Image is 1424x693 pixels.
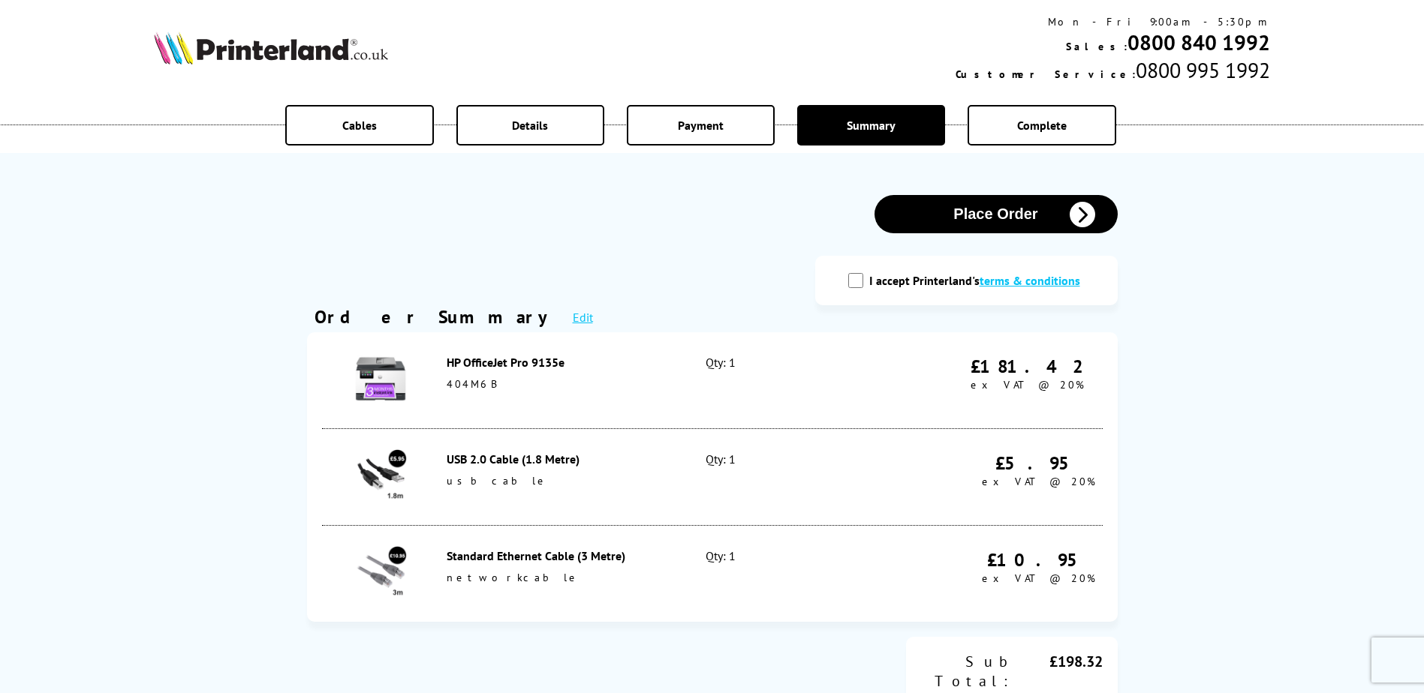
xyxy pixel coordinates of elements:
[706,548,861,599] div: Qty: 1
[354,449,407,502] img: USB 2.0 Cable (1.8 Metre)
[154,31,388,64] img: Printerland Logo
[869,273,1088,288] label: I accept Printerland's
[706,355,861,406] div: Qty: 1
[956,15,1270,28] div: Mon - Fri 9:00am - 5:30pm
[971,355,1095,378] div: £181.42
[354,352,407,405] img: HP OfficeJet Pro 9135e
[1017,118,1067,133] span: Complete
[1012,652,1103,691] div: £198.32
[1066,40,1127,53] span: Sales:
[956,67,1136,81] span: Customer Service:
[980,273,1080,288] a: modal_tc
[678,118,724,133] span: Payment
[982,475,1095,488] span: ex VAT @ 20%
[447,355,673,370] div: HP OfficeJet Pro 9135e
[354,546,407,598] img: Standard Ethernet Cable (3 Metre)
[982,548,1095,571] div: £10.95
[971,378,1084,391] span: ex VAT @ 20%
[447,377,673,391] div: 404M6B
[921,652,1012,691] div: Sub Total:
[573,310,593,325] a: Edit
[342,118,377,133] span: Cables
[447,451,673,466] div: USB 2.0 Cable (1.8 Metre)
[706,451,861,502] div: Qty: 1
[512,118,548,133] span: Details
[875,195,1118,233] button: Place Order
[1136,56,1270,84] span: 0800 995 1992
[447,548,673,563] div: Standard Ethernet Cable (3 Metre)
[447,474,673,487] div: usbcable
[847,118,896,133] span: Summary
[447,571,673,584] div: networkcable
[982,451,1095,475] div: £5.95
[982,571,1095,585] span: ex VAT @ 20%
[315,305,558,328] div: Order Summary
[1127,28,1270,56] a: 0800 840 1992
